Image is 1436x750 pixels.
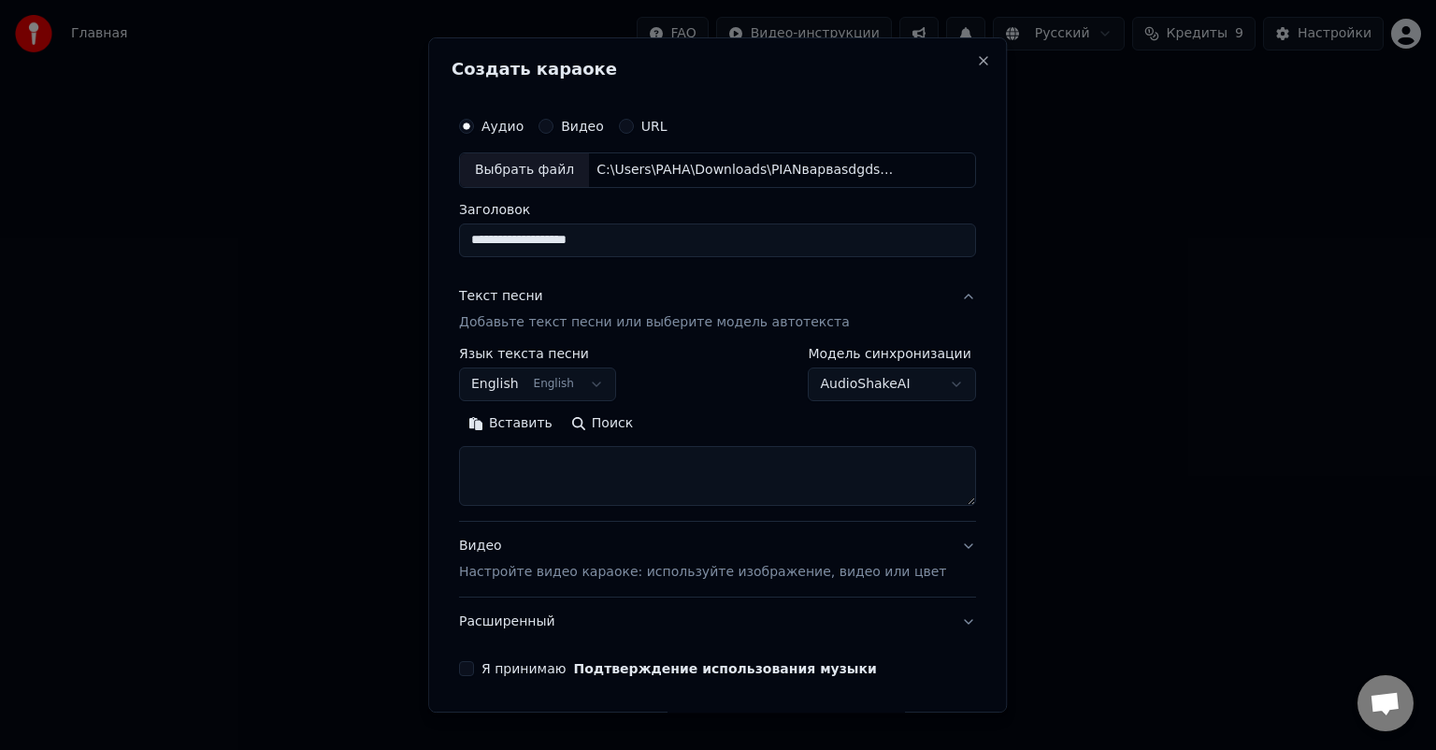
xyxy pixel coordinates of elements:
label: Аудио [481,120,524,133]
label: Язык текста песни [459,347,616,360]
button: Расширенный [459,598,976,646]
button: Вставить [459,409,562,439]
div: Выбрать файл [460,153,589,187]
label: Я принимаю [481,662,877,675]
p: Настройте видео караоке: используйте изображение, видео или цвет [459,563,946,582]
h2: Создать караоке [452,61,984,78]
div: Текст песни [459,287,543,306]
button: ВидеоНастройте видео караоке: используйте изображение, видео или цвет [459,522,976,597]
div: Текст песниДобавьте текст песни или выберите модель автотекста [459,347,976,521]
div: Видео [459,537,946,582]
p: Добавьте текст песни или выберите модель автотекста [459,313,850,332]
button: Текст песниДобавьте текст песни или выберите модель автотекста [459,272,976,347]
label: URL [641,120,668,133]
label: Заголовок [459,203,976,216]
label: Видео [561,120,604,133]
div: C:\Users\PAHA\Downloads\PIANварваsdgdsрвOnew.mp3 [589,161,907,180]
button: Поиск [562,409,642,439]
label: Модель синхронизации [809,347,977,360]
button: Я принимаю [574,662,877,675]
